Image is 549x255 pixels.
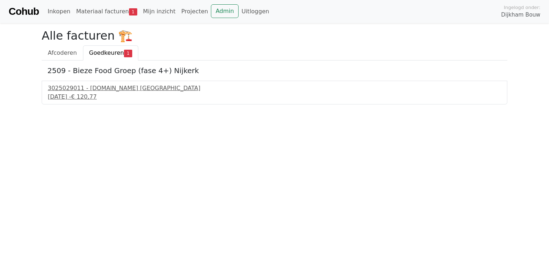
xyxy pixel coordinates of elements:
span: 1 [124,50,132,57]
a: Admin [211,4,239,18]
a: Cohub [9,3,39,20]
span: Afcoderen [48,49,77,56]
span: Ingelogd onder: [504,4,540,11]
a: Afcoderen [42,45,83,61]
div: [DATE] - [48,93,501,101]
a: Materiaal facturen1 [73,4,140,19]
a: Goedkeuren1 [83,45,138,61]
a: Mijn inzicht [140,4,179,19]
span: € 120,77 [71,93,97,100]
a: Projecten [178,4,211,19]
a: Uitloggen [239,4,272,19]
div: 3025029011 - [DOMAIN_NAME] [GEOGRAPHIC_DATA] [48,84,501,93]
h2: Alle facturen 🏗️ [42,29,507,42]
span: 1 [129,8,137,15]
a: 3025029011 - [DOMAIN_NAME] [GEOGRAPHIC_DATA][DATE] -€ 120,77 [48,84,501,101]
a: Inkopen [45,4,73,19]
h5: 2509 - Bieze Food Groep (fase 4+) Nijkerk [47,66,502,75]
span: Goedkeuren [89,49,124,56]
span: Dijkham Bouw [501,11,540,19]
